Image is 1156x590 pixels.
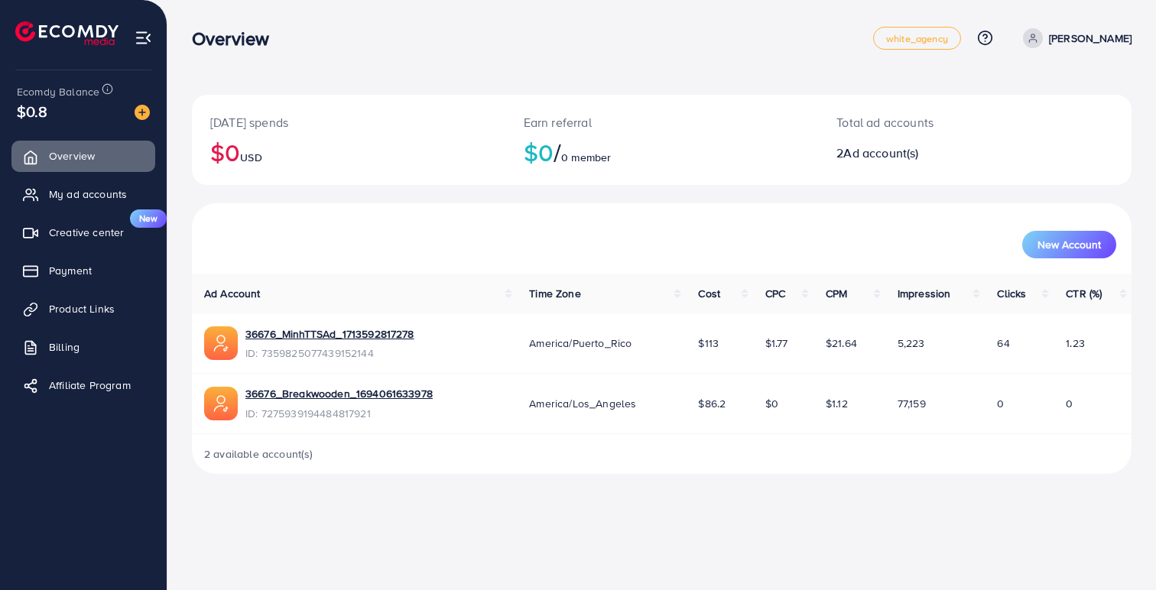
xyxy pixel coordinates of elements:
span: Impression [898,286,951,301]
span: Creative center [49,225,124,240]
img: ic-ads-acc.e4c84228.svg [204,387,238,420]
span: $21.64 [826,336,857,351]
h2: $0 [524,138,800,167]
img: image [135,105,150,120]
span: CPM [826,286,847,301]
a: 36676_MinhTTSAd_1713592817278 [245,326,414,342]
span: CPC [765,286,785,301]
a: 36676_Breakwooden_1694061633978 [245,386,433,401]
h3: Overview [192,28,281,50]
span: Payment [49,263,92,278]
span: Product Links [49,301,115,316]
span: 77,159 [898,396,926,411]
span: ID: 7275939194484817921 [245,406,433,421]
span: Time Zone [529,286,580,301]
a: Payment [11,255,155,286]
span: CTR (%) [1066,286,1102,301]
span: Cost [698,286,720,301]
img: logo [15,21,119,45]
span: My ad accounts [49,186,127,202]
span: 0 member [561,150,611,165]
span: Ecomdy Balance [17,84,99,99]
p: [PERSON_NAME] [1049,29,1132,47]
span: New Account [1037,239,1101,250]
span: $1.12 [826,396,848,411]
img: ic-ads-acc.e4c84228.svg [204,326,238,360]
span: $1.77 [765,336,788,351]
button: New Account [1022,231,1116,258]
span: white_agency [886,34,948,44]
span: Clicks [997,286,1026,301]
h2: 2 [836,146,1034,160]
span: / [554,135,561,170]
span: 1.23 [1066,336,1085,351]
span: 0 [997,396,1004,411]
span: Overview [49,148,95,164]
span: 2 available account(s) [204,446,313,462]
span: 5,223 [898,336,925,351]
span: USD [240,150,261,165]
p: Total ad accounts [836,113,1034,131]
span: 64 [997,336,1009,351]
img: menu [135,29,152,47]
span: America/Puerto_Rico [529,336,632,351]
span: Billing [49,339,80,355]
a: Affiliate Program [11,370,155,400]
span: Affiliate Program [49,378,131,393]
span: $86.2 [698,396,726,411]
span: New [130,209,167,228]
a: Creative centerNew [11,217,155,248]
h2: $0 [210,138,487,167]
a: [PERSON_NAME] [1017,28,1132,48]
a: Billing [11,332,155,362]
span: $0 [765,396,778,411]
span: Ad Account [204,286,261,301]
a: Overview [11,141,155,171]
p: [DATE] spends [210,113,487,131]
span: 0 [1066,396,1073,411]
p: Earn referral [524,113,800,131]
a: My ad accounts [11,179,155,209]
span: $0.8 [17,100,48,122]
a: Product Links [11,293,155,324]
span: Ad account(s) [843,144,918,161]
span: ID: 7359825077439152144 [245,345,414,361]
a: white_agency [873,27,961,50]
span: America/Los_Angeles [529,396,636,411]
span: $113 [698,336,719,351]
